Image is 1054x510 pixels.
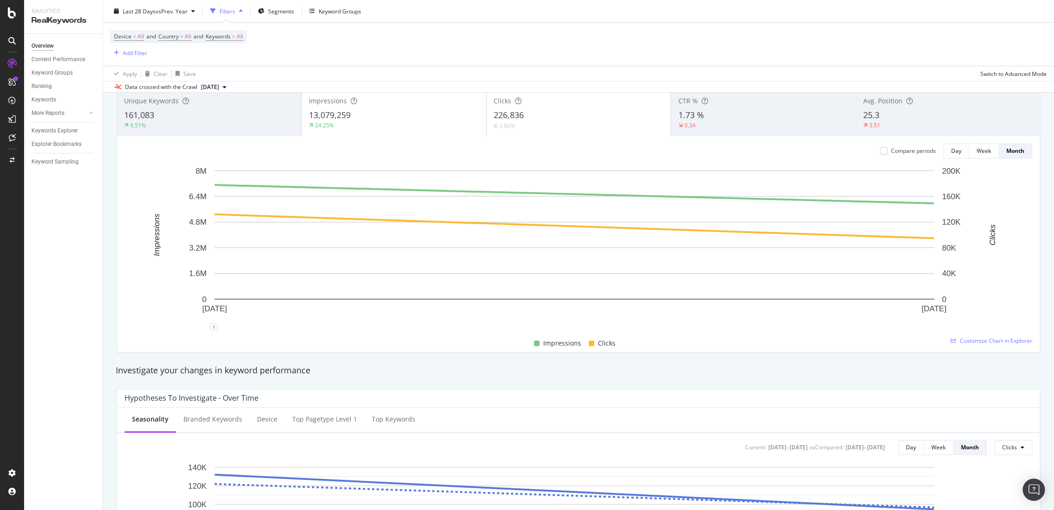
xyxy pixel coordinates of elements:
[931,443,946,451] div: Week
[31,68,96,78] a: Keyword Groups
[768,443,808,451] div: [DATE] - [DATE]
[961,443,979,451] div: Month
[319,7,361,15] div: Keyword Groups
[31,55,96,64] a: Content Performance
[152,214,161,256] text: Impressions
[257,415,277,424] div: Device
[124,96,179,105] span: Unique Keywords
[154,69,168,77] div: Clear
[125,83,197,91] div: Data crossed with the Crawl
[125,393,258,403] div: Hypotheses to Investigate - Over Time
[494,96,511,105] span: Clicks
[977,147,991,155] div: Week
[31,82,52,91] div: Ranking
[123,69,137,77] div: Apply
[31,126,78,136] div: Keywords Explorer
[31,41,96,51] a: Overview
[292,415,357,424] div: Top pagetype Level 1
[189,244,207,252] text: 3.2M
[863,109,879,120] span: 25.3
[172,66,196,81] button: Save
[188,500,207,509] text: 100K
[132,415,169,424] div: Seasonality
[494,125,497,127] img: Equal
[954,440,987,455] button: Month
[942,295,946,303] text: 0
[130,121,146,129] div: 9.51%
[232,32,235,40] span: =
[110,4,199,19] button: Last 28 DaysvsPrev. Year
[31,157,96,167] a: Keyword Sampling
[210,323,218,331] div: 1
[206,32,231,40] span: Keywords
[372,415,415,424] div: Top Keywords
[31,108,87,118] a: More Reports
[31,139,96,149] a: Explorer Bookmarks
[598,338,615,349] span: Clicks
[942,166,960,175] text: 200K
[180,32,183,40] span: =
[110,47,147,58] button: Add Filter
[31,126,96,136] a: Keywords Explorer
[898,440,924,455] button: Day
[31,139,82,149] div: Explorer Bookmarks
[951,337,1032,345] a: Customize Chart in Explorer
[309,109,351,120] span: 13,079,259
[189,269,207,278] text: 1.6M
[183,415,242,424] div: Branded Keywords
[999,144,1032,158] button: Month
[183,69,196,77] div: Save
[197,82,230,93] button: [DATE]
[543,338,581,349] span: Impressions
[678,96,697,105] span: CTR %
[942,269,956,278] text: 40K
[891,147,936,155] div: Compare periods
[254,4,298,19] button: Segments
[114,32,132,40] span: Device
[268,7,294,15] span: Segments
[846,443,885,451] div: [DATE] - [DATE]
[1002,443,1017,451] span: Clicks
[315,121,334,129] div: 24.25%
[1023,479,1045,501] div: Open Intercom Messenger
[123,7,156,15] span: Last 28 Days
[31,55,85,64] div: Content Performance
[237,30,243,43] span: All
[189,218,207,227] text: 4.8M
[924,440,954,455] button: Week
[745,443,766,451] div: Current:
[684,121,695,129] div: 0.34
[31,157,79,167] div: Keyword Sampling
[158,32,179,40] span: Country
[863,96,902,105] span: Avg. Position
[1006,147,1024,155] div: Month
[188,463,207,472] text: 140K
[146,32,156,40] span: and
[124,109,154,120] span: 161,083
[499,122,515,130] div: 3.66%
[207,4,246,19] button: Filters
[906,443,916,451] div: Day
[31,41,54,51] div: Overview
[306,4,365,19] button: Keyword Groups
[922,304,947,313] text: [DATE]
[116,365,1041,377] div: Investigate your changes in keyword performance
[943,144,969,158] button: Day
[809,443,844,451] div: vs Compared :
[309,96,347,105] span: Impressions
[201,83,219,91] span: 2025 Aug. 11th
[220,7,235,15] div: Filters
[194,32,203,40] span: and
[942,244,956,252] text: 80K
[138,30,144,43] span: All
[141,66,168,81] button: Clear
[195,166,207,175] text: 8M
[202,295,207,303] text: 0
[156,7,188,15] span: vs Prev. Year
[125,166,1024,327] svg: A chart.
[31,108,64,118] div: More Reports
[869,121,880,129] div: 3.51
[188,481,207,490] text: 120K
[110,66,137,81] button: Apply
